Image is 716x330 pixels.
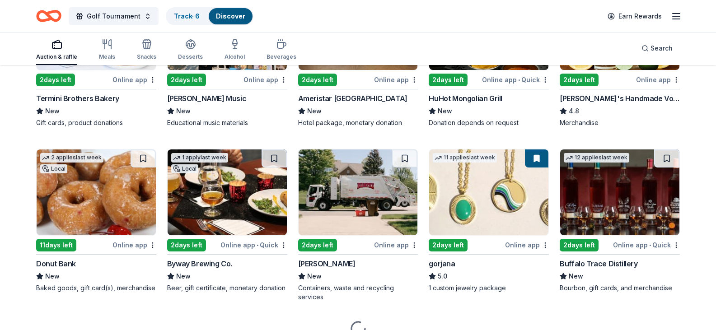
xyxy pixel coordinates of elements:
[429,74,468,86] div: 2 days left
[438,106,452,116] span: New
[560,74,599,86] div: 2 days left
[299,149,418,235] img: Image for Rumpke
[613,239,680,251] div: Online app Quick
[137,35,156,65] button: Snacks
[560,118,680,127] div: Merchandise
[636,74,680,85] div: Online app
[225,53,245,60] div: Alcohol
[178,53,203,60] div: Desserts
[36,239,76,251] div: 11 days left
[36,35,77,65] button: Auction & raffle
[560,284,680,293] div: Bourbon, gift cards, and merchandise
[267,53,296,60] div: Beverages
[482,74,549,85] div: Online app Quick
[45,106,60,116] span: New
[257,242,258,249] span: •
[220,239,287,251] div: Online app Quick
[429,93,502,104] div: HuHot Mongolian Grill
[171,153,228,163] div: 1 apply last week
[69,7,159,25] button: Golf Tournament
[36,258,76,269] div: Donut Bank
[167,74,206,86] div: 2 days left
[174,12,200,20] a: Track· 6
[36,5,61,27] a: Home
[45,271,60,282] span: New
[36,118,156,127] div: Gift cards, product donations
[560,93,680,104] div: [PERSON_NAME]'s Handmade Vodka
[112,74,156,85] div: Online app
[137,53,156,60] div: Snacks
[374,239,418,251] div: Online app
[298,239,337,251] div: 2 days left
[374,74,418,85] div: Online app
[36,53,77,60] div: Auction & raffle
[167,118,287,127] div: Educational music materials
[167,93,246,104] div: [PERSON_NAME] Music
[36,284,156,293] div: Baked goods, gift card(s), merchandise
[429,239,468,251] div: 2 days left
[168,149,287,235] img: Image for Byway Brewing Co.
[298,118,418,127] div: Hotel package, monetary donation
[429,118,549,127] div: Donation depends on request
[298,258,356,269] div: [PERSON_NAME]
[112,239,156,251] div: Online app
[298,284,418,302] div: Containers, waste and recycling services
[438,271,447,282] span: 5.0
[176,271,191,282] span: New
[40,153,103,163] div: 2 applies last week
[433,153,497,163] div: 11 applies last week
[298,74,337,86] div: 2 days left
[171,164,198,173] div: Local
[36,149,156,293] a: Image for Donut Bank2 applieslast weekLocal11days leftOnline appDonut BankNewBaked goods, gift ca...
[560,149,679,235] img: Image for Buffalo Trace Distillery
[602,8,667,24] a: Earn Rewards
[87,11,140,22] span: Golf Tournament
[99,35,115,65] button: Meals
[634,39,680,57] button: Search
[650,43,673,54] span: Search
[167,239,206,251] div: 2 days left
[99,53,115,60] div: Meals
[225,35,245,65] button: Alcohol
[37,149,156,235] img: Image for Donut Bank
[298,93,407,104] div: Ameristar [GEOGRAPHIC_DATA]
[243,74,287,85] div: Online app
[307,271,322,282] span: New
[36,93,119,104] div: Termini Brothers Bakery
[564,153,629,163] div: 12 applies last week
[167,149,287,293] a: Image for Byway Brewing Co.1 applylast weekLocal2days leftOnline app•QuickByway Brewing Co.NewBee...
[216,12,245,20] a: Discover
[569,106,579,116] span: 4.8
[40,164,67,173] div: Local
[267,35,296,65] button: Beverages
[36,74,75,86] div: 2 days left
[560,258,637,269] div: Buffalo Trace Distillery
[649,242,651,249] span: •
[560,149,680,293] a: Image for Buffalo Trace Distillery12 applieslast week2days leftOnline app•QuickBuffalo Trace Dist...
[166,7,253,25] button: Track· 6Discover
[167,258,232,269] div: Byway Brewing Co.
[176,106,191,116] span: New
[178,35,203,65] button: Desserts
[429,258,455,269] div: gorjana
[429,284,549,293] div: 1 custom jewelry package
[167,284,287,293] div: Beer, gift certificate, monetary donation
[429,149,548,235] img: Image for gorjana
[429,149,549,293] a: Image for gorjana11 applieslast week2days leftOnline appgorjana5.01 custom jewelry package
[307,106,322,116] span: New
[298,149,418,302] a: Image for Rumpke2days leftOnline app[PERSON_NAME]NewContainers, waste and recycling services
[518,76,520,84] span: •
[569,271,583,282] span: New
[560,239,599,251] div: 2 days left
[505,239,549,251] div: Online app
